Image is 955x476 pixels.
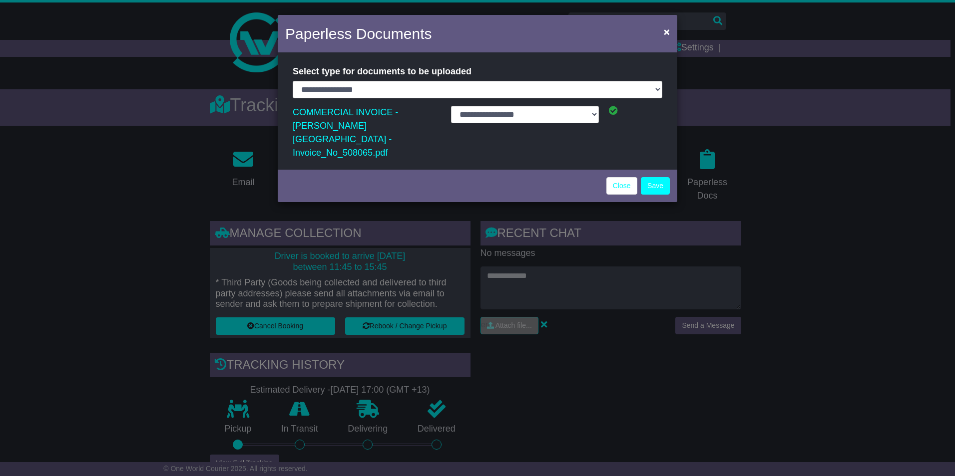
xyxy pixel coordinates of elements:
a: Close [606,177,637,195]
label: Select type for documents to be uploaded [293,62,472,81]
button: Close [659,21,675,42]
button: Save [641,177,670,195]
span: × [664,26,670,37]
h4: Paperless Documents [285,22,432,45]
a: COMMERCIAL INVOICE - [PERSON_NAME] [GEOGRAPHIC_DATA] - Invoice_No_508065.pdf [293,105,398,160]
